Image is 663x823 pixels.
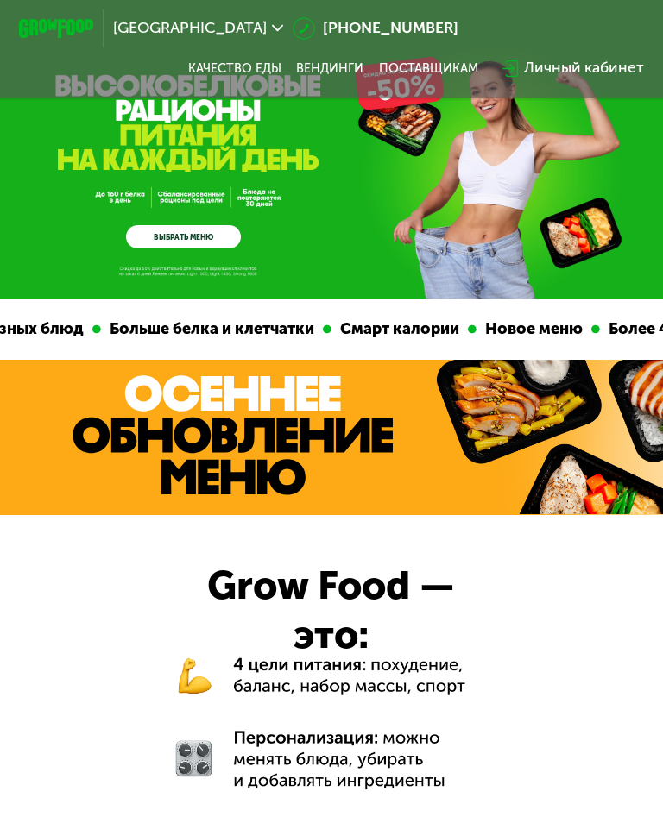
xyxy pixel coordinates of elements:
[188,61,281,77] a: Качество еды
[167,562,496,661] div: Grow Food — это:
[100,317,322,342] div: Больше белка и клетчатки
[476,317,590,342] div: Новое меню
[379,61,478,77] div: поставщикам
[296,61,363,77] a: Вендинги
[331,317,467,342] div: Смарт калории
[113,21,267,36] span: [GEOGRAPHIC_DATA]
[524,57,644,79] div: Личный кабинет
[293,17,458,40] a: [PHONE_NUMBER]
[126,225,241,248] a: ВЫБРАТЬ МЕНЮ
